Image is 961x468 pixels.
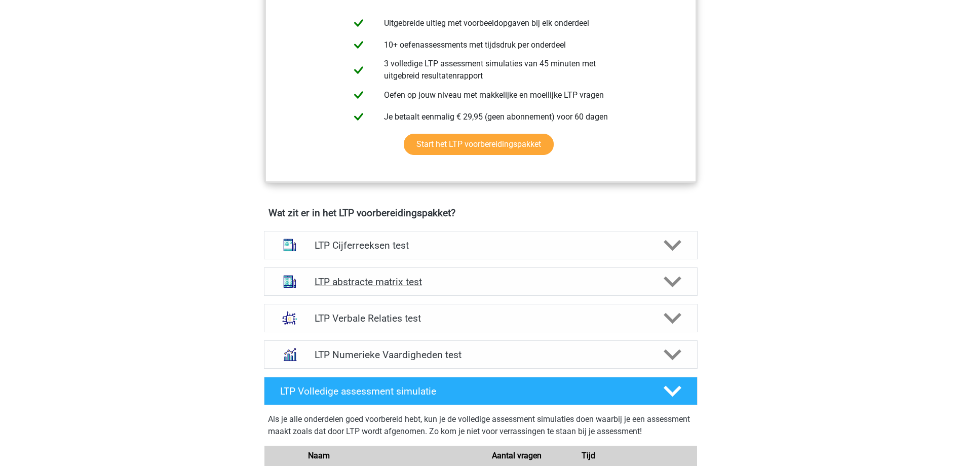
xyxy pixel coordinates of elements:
h4: Wat zit er in het LTP voorbereidingspakket? [268,207,693,219]
img: cijferreeksen [277,232,303,258]
img: numeriek redeneren [277,341,303,368]
div: Tijd [553,450,625,462]
h4: LTP abstracte matrix test [315,276,646,288]
a: cijferreeksen LTP Cijferreeksen test [260,231,702,259]
div: Als je alle onderdelen goed voorbereid hebt, kun je de volledige assessment simulaties doen waarb... [268,413,694,442]
h4: LTP Cijferreeksen test [315,240,646,251]
a: numeriek redeneren LTP Numerieke Vaardigheden test [260,340,702,369]
img: abstracte matrices [277,268,303,295]
h4: LTP Verbale Relaties test [315,313,646,324]
a: analogieen LTP Verbale Relaties test [260,304,702,332]
a: abstracte matrices LTP abstracte matrix test [260,267,702,296]
div: Aantal vragen [480,450,552,462]
a: Start het LTP voorbereidingspakket [404,134,554,155]
a: LTP Volledige assessment simulatie [260,377,702,405]
div: Naam [300,450,481,462]
h4: LTP Numerieke Vaardigheden test [315,349,646,361]
img: analogieen [277,305,303,331]
h4: LTP Volledige assessment simulatie [280,385,647,397]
